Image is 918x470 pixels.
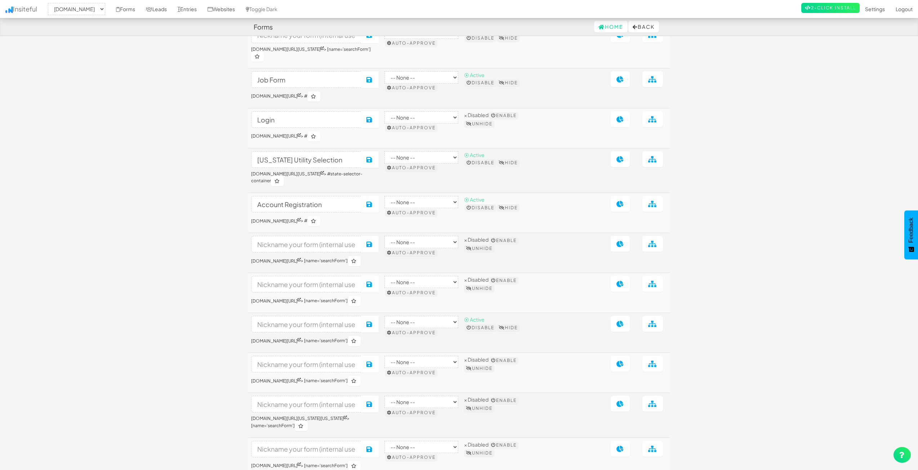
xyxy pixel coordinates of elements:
[251,441,361,457] input: Nickname your form (internal use only)
[464,120,494,127] button: Unhide
[497,79,520,86] button: Hide
[251,131,379,142] h6: > #
[489,112,518,119] button: Enable
[385,124,437,131] button: Auto-approve
[385,454,437,461] button: Auto-approve
[464,396,489,403] span: × Disabled
[465,204,496,211] button: Disable
[464,245,494,252] button: Unhide
[385,164,437,171] button: Auto-approve
[5,6,13,13] img: icon.png
[251,151,361,168] input: Nickname your form (internal use only)
[464,152,485,158] span: ⦿ Active
[251,256,379,266] h6: > [name='searchForm']
[464,276,489,283] span: × Disabled
[251,218,301,224] a: [DOMAIN_NAME][URL]
[465,35,496,42] button: Disable
[251,71,361,88] input: Nickname your form (internal use only)
[594,21,628,32] a: Home
[251,111,361,128] input: Nickname your form (internal use only)
[465,324,496,331] button: Disable
[385,209,437,216] button: Auto-approve
[489,237,518,244] button: Enable
[251,298,301,304] a: [DOMAIN_NAME][URL]
[251,196,361,212] input: Nickname your form (internal use only)
[251,416,379,431] h6: > [name='searchForm']
[497,204,520,211] button: Hide
[489,357,518,364] button: Enable
[251,416,347,421] a: [DOMAIN_NAME][URL][US_STATE][US_STATE]
[251,258,301,264] a: [DOMAIN_NAME][URL]
[251,236,361,252] input: Nickname your form (internal use only)
[464,285,494,292] button: Unhide
[251,338,301,344] a: [DOMAIN_NAME][URL]
[904,210,918,259] button: Feedback - Show survey
[464,356,489,363] span: × Disabled
[464,449,494,457] button: Unhide
[497,159,520,166] button: Hide
[385,409,437,416] button: Auto-approve
[385,289,437,296] button: Auto-approve
[465,159,496,166] button: Disable
[464,72,485,78] span: ⦿ Active
[489,397,518,404] button: Enable
[385,84,437,91] button: Auto-approve
[251,171,324,176] a: [DOMAIN_NAME][URL][US_STATE]
[464,236,489,243] span: × Disabled
[251,376,379,386] h6: > [name='searchForm']
[251,463,301,468] a: [DOMAIN_NAME][URL]
[489,442,518,449] button: Enable
[464,196,485,203] span: ⦿ Active
[464,441,489,448] span: × Disabled
[251,356,361,372] input: Nickname your form (internal use only)
[497,35,520,42] button: Hide
[497,324,520,331] button: Hide
[385,369,437,376] button: Auto-approve
[464,405,494,412] button: Unhide
[254,23,273,31] h4: Forms
[251,396,361,412] input: Nickname your form (internal use only)
[251,91,379,102] h6: > #
[251,336,379,346] h6: > [name='searchForm']
[628,21,659,32] button: Back
[464,365,494,372] button: Unhide
[251,133,301,139] a: [DOMAIN_NAME][URL]
[251,47,379,62] h6: > [name='searchForm']
[464,316,485,323] span: ⦿ Active
[251,93,301,99] a: [DOMAIN_NAME][URL]
[251,171,379,186] h6: > #state-selector-container
[801,3,860,13] a: 2-Click Install
[489,277,518,284] button: Enable
[251,46,324,52] a: [DOMAIN_NAME][URL][US_STATE]
[251,276,361,292] input: Nickname your form (internal use only)
[251,378,301,384] a: [DOMAIN_NAME][URL]
[385,40,437,47] button: Auto-approve
[464,112,489,118] span: × Disabled
[465,79,496,86] button: Disable
[251,296,379,306] h6: > [name='searchForm']
[251,316,361,332] input: Nickname your form (internal use only)
[385,249,437,256] button: Auto-approve
[251,216,379,226] h6: > #
[908,218,914,243] span: Feedback
[385,329,437,336] button: Auto-approve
